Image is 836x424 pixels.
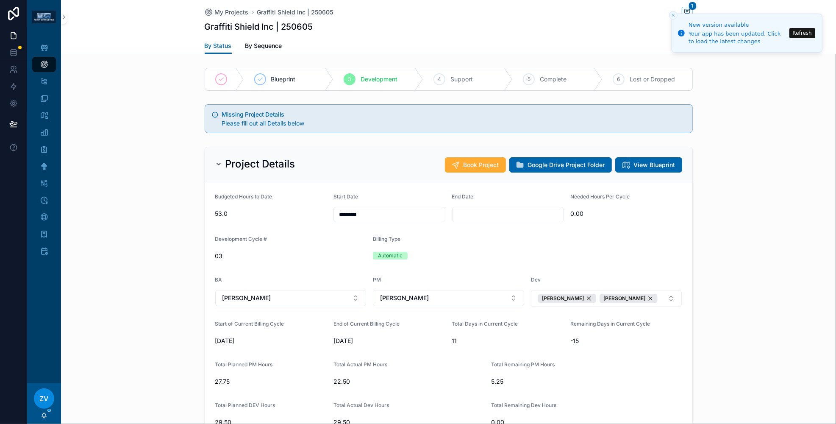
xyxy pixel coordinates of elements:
[617,76,620,83] span: 6
[689,21,787,29] div: New version available
[669,11,678,20] button: Close toast
[215,361,273,368] span: Total Planned PM Hours
[528,161,605,169] span: Google Drive Project Folder
[215,276,222,283] span: BA
[205,42,232,50] span: By Status
[789,28,815,38] button: Refresh
[492,361,555,368] span: Total Remaining PM Hours
[222,119,685,128] div: Please fill out all Details below
[570,209,682,218] span: 0.00
[333,337,445,345] span: [DATE]
[215,337,327,345] span: [DATE]
[603,295,645,302] span: [PERSON_NAME]
[333,377,485,386] span: 22.50
[531,290,682,307] button: Select Button
[222,294,271,302] span: [PERSON_NAME]
[689,30,787,45] div: Your app has been updated. Click to load the latest changes
[373,276,381,283] span: PM
[570,337,682,345] span: -15
[682,7,693,17] button: 1
[225,157,295,171] h2: Project Details
[215,402,275,408] span: Total Planned DEV Hours
[542,295,584,302] span: [PERSON_NAME]
[600,294,658,303] button: Unselect 41
[205,38,232,54] a: By Status
[373,236,400,242] span: Billing Type
[538,294,596,303] button: Unselect 9
[215,209,327,218] span: 53.0
[492,402,557,408] span: Total Remaining Dev Hours
[509,157,612,173] button: Google Drive Project Folder
[271,75,296,84] span: Blueprint
[215,236,267,242] span: Development Cycle #
[378,252,403,259] div: Automatic
[452,337,564,345] span: 11
[333,193,358,200] span: Start Date
[361,75,397,84] span: Development
[380,294,429,302] span: [PERSON_NAME]
[215,321,284,327] span: Start of Current Billing Cycle
[689,2,697,10] span: 1
[464,161,499,169] span: Book Project
[450,75,473,84] span: Support
[373,290,524,306] button: Select Button
[222,112,685,117] h5: Missing Project Details
[215,252,367,260] span: 03
[630,75,675,84] span: Lost or Dropped
[205,21,313,33] h1: Graffiti Shield Inc | 250605
[452,193,474,200] span: End Date
[445,157,506,173] button: Book Project
[570,321,650,327] span: Remaining Days in Current Cycle
[333,402,389,408] span: Total Actual Dev Hours
[634,161,675,169] span: View Blueprint
[27,34,61,270] div: scrollable content
[245,42,282,50] span: By Sequence
[528,76,530,83] span: 5
[348,76,351,83] span: 3
[215,290,367,306] button: Select Button
[215,8,249,17] span: My Projects
[40,393,49,404] span: ZV
[257,8,333,17] a: Graffiti Shield Inc | 250605
[615,157,682,173] button: View Blueprint
[32,11,56,23] img: App logo
[333,361,387,368] span: Total Actual PM Hours
[245,38,282,55] a: By Sequence
[222,120,304,127] span: Please fill out all Details below
[531,276,541,283] span: Dev
[540,75,567,84] span: Complete
[570,193,630,200] span: Needed Hours Per Cycle
[492,377,643,386] span: 5.25
[333,321,400,327] span: End of Current Billing Cycle
[205,8,249,17] a: My Projects
[438,76,441,83] span: 4
[215,377,327,386] span: 27.75
[452,321,518,327] span: Total Days in Current Cycle
[215,193,272,200] span: Budgeted Hours to Date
